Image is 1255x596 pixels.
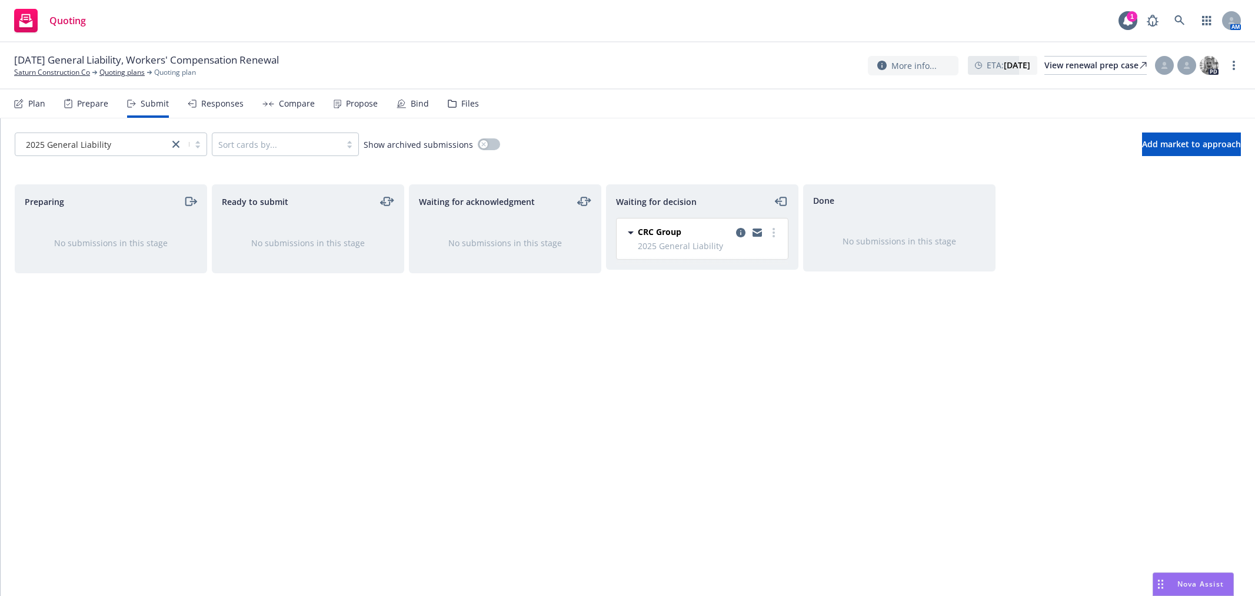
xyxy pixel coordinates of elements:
a: copy logging email [750,226,764,240]
div: No submissions in this stage [34,237,188,249]
div: Prepare [77,99,108,108]
div: No submissions in this stage [823,235,976,247]
a: copy logging email [734,226,748,240]
span: More info... [891,59,937,72]
span: Done [813,194,834,207]
a: moveLeftRight [380,194,394,208]
span: ETA : [987,59,1030,71]
button: More info... [868,56,958,75]
div: Propose [346,99,378,108]
span: Show archived submissions [364,138,473,151]
a: more [1227,58,1241,72]
a: moveRight [183,194,197,208]
strong: [DATE] [1004,59,1030,71]
a: moveLeftRight [577,194,591,208]
a: Quoting [9,4,91,37]
button: Add market to approach [1142,133,1241,156]
span: CRC Group [638,226,681,238]
a: Switch app [1195,9,1219,32]
a: more [767,226,781,240]
button: Nova Assist [1153,572,1234,596]
a: View renewal prep case [1044,56,1147,75]
span: Ready to submit [222,196,288,208]
div: No submissions in this stage [428,237,582,249]
div: View renewal prep case [1044,57,1147,74]
a: Search [1168,9,1191,32]
span: 2025 General Liability [26,138,111,151]
a: Report a Bug [1141,9,1164,32]
span: Add market to approach [1142,138,1241,150]
div: Submit [141,99,169,108]
span: Quoting [49,16,86,25]
span: [DATE] General Liability, Workers' Compensation Renewal [14,53,279,67]
div: No submissions in this stage [231,237,385,249]
div: Plan [28,99,45,108]
a: moveLeft [774,194,788,208]
span: Waiting for acknowledgment [419,196,535,208]
div: Bind [411,99,429,108]
img: photo [1200,56,1219,75]
span: Quoting plan [154,67,196,78]
div: Responses [201,99,244,108]
div: Files [461,99,479,108]
a: Saturn Construction Co [14,67,90,78]
a: close [169,137,183,151]
div: Compare [279,99,315,108]
span: Nova Assist [1177,579,1224,589]
span: 2025 General Liability [638,240,781,252]
a: Quoting plans [99,67,145,78]
div: 1 [1127,11,1137,22]
span: 2025 General Liability [21,138,163,151]
span: Preparing [25,196,64,208]
span: Waiting for decision [616,196,697,208]
div: Drag to move [1153,573,1168,595]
